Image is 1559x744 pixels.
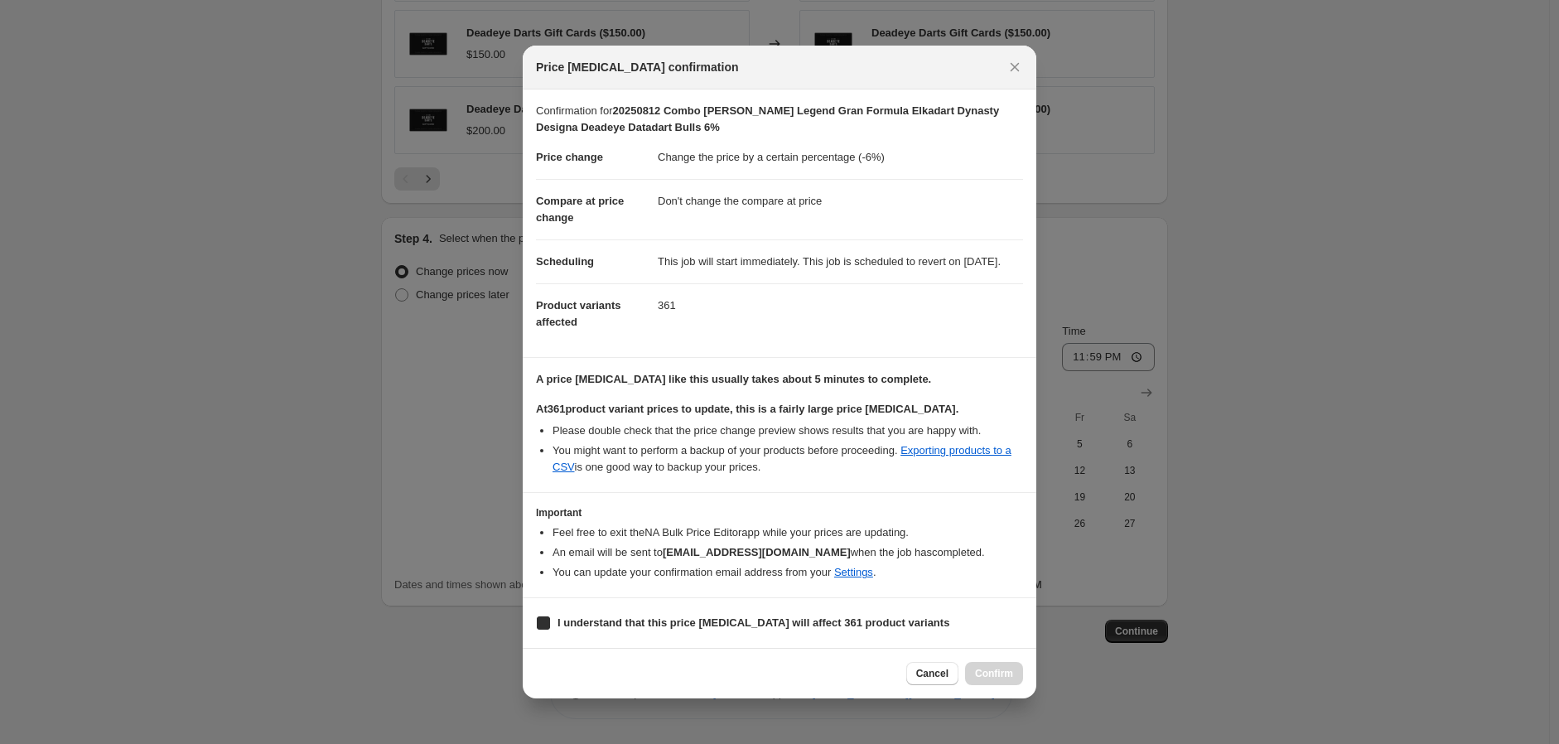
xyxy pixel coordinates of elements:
button: Cancel [906,662,958,685]
h3: Important [536,506,1023,519]
b: [EMAIL_ADDRESS][DOMAIN_NAME] [663,546,851,558]
b: 20250812 Combo [PERSON_NAME] Legend Gran Formula Elkadart Dynasty Designa Deadeye Datadart Bulls 6% [536,104,999,133]
span: Cancel [916,667,948,680]
b: I understand that this price [MEDICAL_DATA] will affect 361 product variants [557,616,949,629]
span: Product variants affected [536,299,621,328]
span: Scheduling [536,255,594,268]
dd: Don't change the compare at price [658,179,1023,223]
dd: This job will start immediately. This job is scheduled to revert on [DATE]. [658,239,1023,283]
span: Price [MEDICAL_DATA] confirmation [536,59,739,75]
a: Settings [834,566,873,578]
span: Price change [536,151,603,163]
b: A price [MEDICAL_DATA] like this usually takes about 5 minutes to complete. [536,373,931,385]
li: You can update your confirmation email address from your . [553,564,1023,581]
li: Feel free to exit the NA Bulk Price Editor app while your prices are updating. [553,524,1023,541]
b: At 361 product variant prices to update, this is a fairly large price [MEDICAL_DATA]. [536,403,958,415]
li: An email will be sent to when the job has completed . [553,544,1023,561]
li: You might want to perform a backup of your products before proceeding. is one good way to backup ... [553,442,1023,476]
dd: Change the price by a certain percentage (-6%) [658,136,1023,179]
p: Confirmation for [536,103,1023,136]
li: Please double check that the price change preview shows results that you are happy with. [553,423,1023,439]
span: Compare at price change [536,195,624,224]
dd: 361 [658,283,1023,327]
button: Close [1003,56,1026,79]
a: Exporting products to a CSV [553,444,1011,473]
